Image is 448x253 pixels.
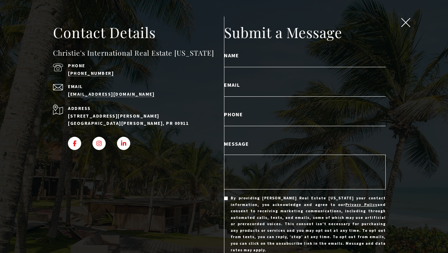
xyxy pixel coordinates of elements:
a: FACEBOOK - open in a new tab [68,137,81,150]
label: Name [224,51,386,60]
p: Phone [68,63,207,68]
div: Do you have questions? [7,15,96,20]
a: Privacy Policy - open in a new tab [345,202,377,207]
button: close modal [399,18,412,29]
h2: Contact Details [53,23,224,42]
a: [EMAIL_ADDRESS][DOMAIN_NAME] [68,91,154,97]
span: [PHONE_NUMBER] [27,31,83,38]
h4: Christie's International Real Estate [US_STATE] [53,48,224,58]
a: INSTAGRAM - open in a new tab [92,137,106,150]
a: call (939) 337-3000 [68,70,114,76]
span: I agree to be contacted by [PERSON_NAME] International Real Estate PR via text, call & email. To ... [8,41,94,53]
p: Email [68,84,207,89]
h2: Submit a Message [224,23,386,42]
div: Call or text [DATE], we are here to help! [7,21,96,26]
p: Address [68,105,207,112]
p: [STREET_ADDRESS][PERSON_NAME] [GEOGRAPHIC_DATA][PERSON_NAME], PR 00911 [68,112,207,127]
a: LINKEDIN - open in a new tab [117,137,130,150]
label: Message [224,139,386,148]
input: By providing [PERSON_NAME] Real Estate [US_STATE] your contact information, you acknowledge and a... [224,196,228,200]
label: Email [224,80,386,89]
label: Phone [224,110,386,119]
span: By providing [PERSON_NAME] Real Estate [US_STATE] your contact information, you acknowledge and a... [231,195,385,253]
